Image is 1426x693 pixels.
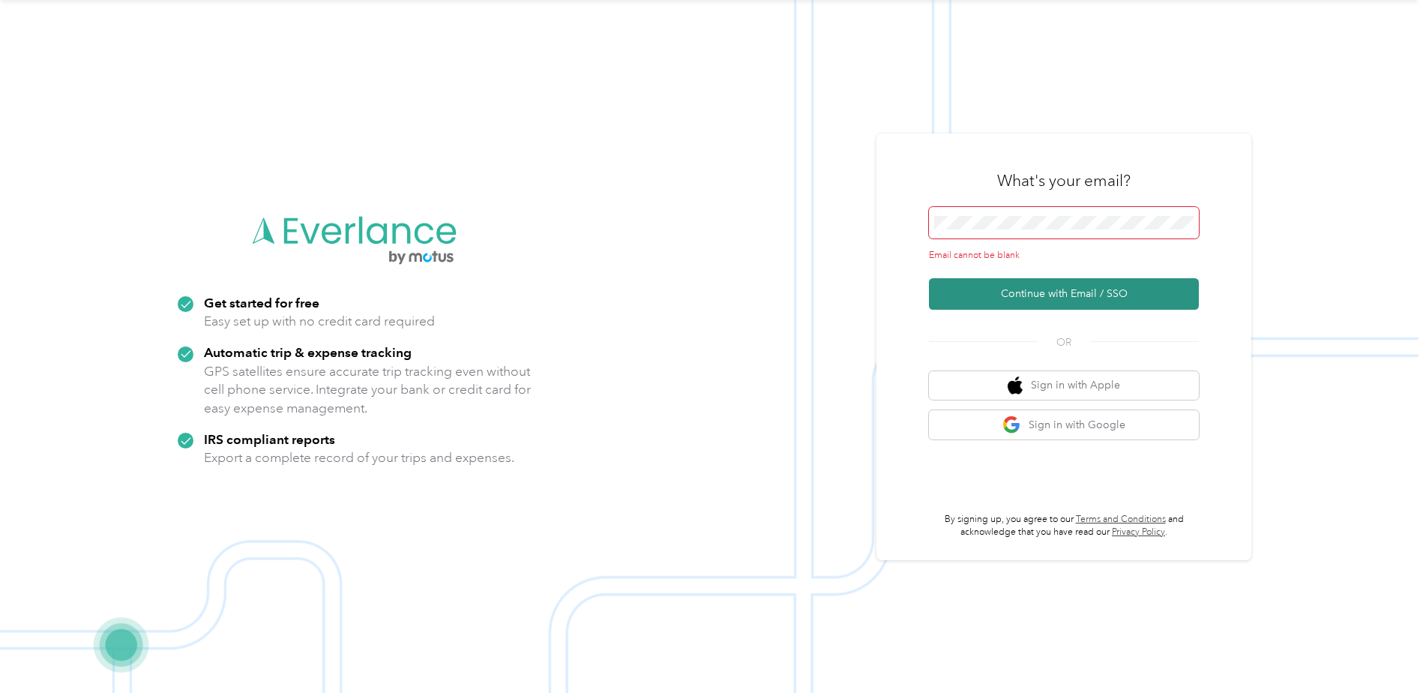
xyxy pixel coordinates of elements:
[1112,526,1165,538] a: Privacy Policy
[204,362,532,418] p: GPS satellites ensure accurate trip tracking even without cell phone service. Integrate your bank...
[929,278,1199,310] button: Continue with Email / SSO
[929,513,1199,539] p: By signing up, you agree to our and acknowledge that you have read our .
[204,448,514,467] p: Export a complete record of your trips and expenses.
[1002,415,1021,434] img: google logo
[204,344,412,360] strong: Automatic trip & expense tracking
[1008,376,1023,395] img: apple logo
[204,431,335,447] strong: IRS compliant reports
[1038,334,1090,350] span: OR
[1076,514,1166,525] a: Terms and Conditions
[204,295,319,310] strong: Get started for free
[929,410,1199,439] button: google logoSign in with Google
[929,249,1199,262] div: Email cannot be blank
[204,312,435,331] p: Easy set up with no credit card required
[929,371,1199,400] button: apple logoSign in with Apple
[997,170,1131,191] h3: What's your email?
